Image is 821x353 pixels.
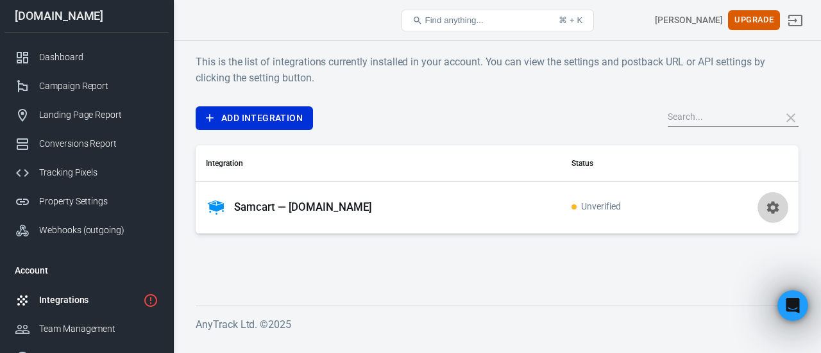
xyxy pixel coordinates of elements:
th: Status [561,145,698,182]
a: Sign out [780,5,811,36]
div: ⌘ + K [559,15,582,25]
svg: 1 networks not verified yet [143,293,158,308]
th: Integration [196,145,561,182]
a: Dashboard [4,43,169,72]
a: Tracking Pixels [4,158,169,187]
div: Landing Page Report [39,108,158,122]
div: Campaign Report [39,79,158,93]
a: Integrations [4,286,169,315]
div: Tracking Pixels [39,166,158,179]
iframe: Intercom live chat [777,290,808,321]
div: Webhooks (outgoing) [39,224,158,237]
a: Property Settings [4,187,169,216]
div: Account id: qZaURfLg [655,13,723,27]
span: Unverified [571,202,621,213]
li: Account [4,255,169,286]
h6: This is the list of integrations currently installed in your account. You can view the settings a... [196,54,799,86]
span: Find anything... [425,15,484,25]
a: Conversions Report [4,129,169,158]
button: Upgrade [728,10,780,30]
div: Conversions Report [39,137,158,151]
a: Add Integration [196,106,313,130]
img: Samcart — coachingcollection.com [206,197,226,218]
div: Team Management [39,322,158,336]
div: [DOMAIN_NAME] [4,10,169,22]
button: Find anything...⌘ + K [402,10,594,31]
h6: AnyTrack Ltd. © 2025 [196,316,799,332]
div: Integrations [39,293,138,307]
div: Dashboard [39,51,158,64]
a: Team Management [4,315,169,343]
a: Campaign Report [4,72,169,101]
input: Search... [668,110,770,126]
a: Landing Page Report [4,101,169,129]
p: Samcart — [DOMAIN_NAME] [234,201,372,214]
a: Webhooks (outgoing) [4,216,169,245]
div: Property Settings [39,195,158,208]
